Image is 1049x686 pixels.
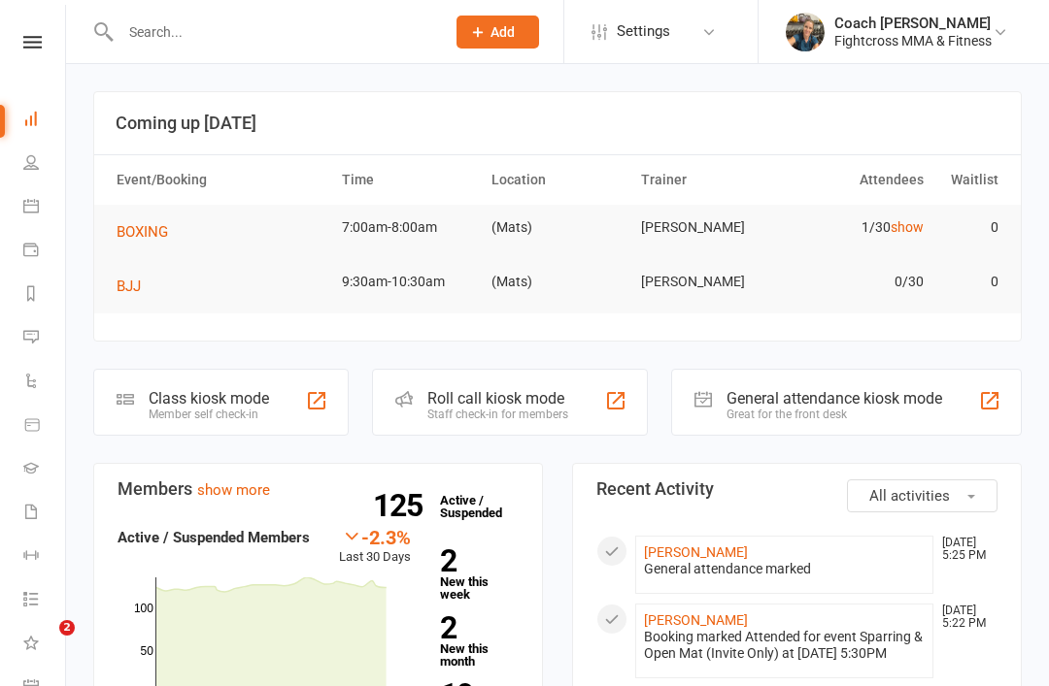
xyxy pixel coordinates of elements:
a: [PERSON_NAME] [644,544,748,560]
a: 125Active / Suspended [430,479,516,534]
a: Product Sales [23,405,67,448]
td: 1/30 [782,205,931,250]
a: Calendar [23,186,67,230]
div: Great for the front desk [727,408,942,421]
td: [PERSON_NAME] [632,259,782,305]
button: BJJ [117,275,154,298]
a: 2New this month [440,613,519,668]
span: Settings [617,10,670,53]
h3: Coming up [DATE] [116,114,999,133]
td: 0 [932,259,1007,305]
a: Payments [23,230,67,274]
strong: 2 [440,546,511,575]
a: Dashboard [23,99,67,143]
a: [PERSON_NAME] [644,612,748,628]
div: General attendance kiosk mode [727,389,942,408]
div: Fightcross MMA & Fitness [834,32,992,49]
span: BOXING [117,223,168,241]
a: show [891,219,924,235]
a: Reports [23,274,67,317]
strong: 125 [373,491,430,520]
div: Booking marked Attended for event Sparring & Open Mat (Invite Only) at [DATE] 5:30PM [644,629,925,662]
span: All activities [869,487,950,505]
td: 0/30 [782,259,931,305]
a: 2New this week [440,546,519,601]
h3: Members [118,479,519,499]
h3: Recent Activity [596,479,998,499]
td: 7:00am-8:00am [333,205,483,250]
td: (Mats) [483,205,632,250]
div: Coach [PERSON_NAME] [834,15,992,32]
div: Staff check-in for members [427,408,568,421]
button: Add [457,16,539,49]
button: BOXING [117,220,182,244]
span: 2 [59,620,75,636]
td: 9:30am-10:30am [333,259,483,305]
th: Waitlist [932,155,1007,205]
div: Class kiosk mode [149,389,269,408]
strong: 2 [440,613,511,642]
input: Search... [115,18,431,46]
th: Time [333,155,483,205]
div: -2.3% [339,526,411,547]
td: 0 [932,205,1007,250]
strong: Active / Suspended Members [118,529,310,546]
th: Event/Booking [108,155,333,205]
div: Roll call kiosk mode [427,389,568,408]
div: Last 30 Days [339,526,411,568]
div: Member self check-in [149,408,269,421]
td: (Mats) [483,259,632,305]
iframe: Intercom live chat [19,620,66,667]
time: [DATE] 5:22 PM [932,604,997,630]
div: General attendance marked [644,561,925,577]
th: Attendees [782,155,931,205]
time: [DATE] 5:25 PM [932,537,997,562]
img: thumb_image1623694743.png [786,13,825,51]
button: All activities [847,479,998,512]
td: [PERSON_NAME] [632,205,782,250]
a: show more [197,481,270,499]
th: Trainer [632,155,782,205]
span: Add [491,24,515,40]
span: BJJ [117,278,141,295]
a: People [23,143,67,186]
th: Location [483,155,632,205]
